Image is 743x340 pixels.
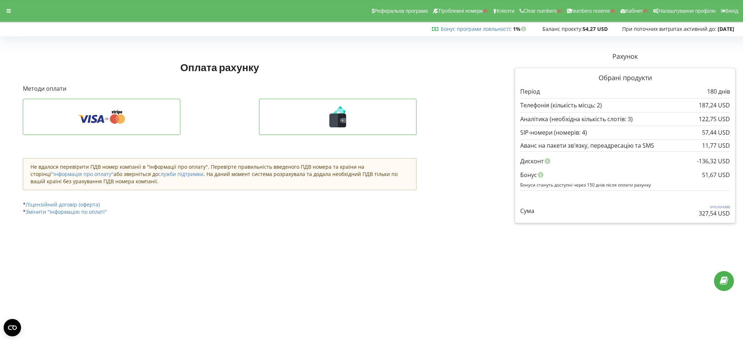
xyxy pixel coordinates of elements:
span: Кабінет [625,8,643,14]
span: Клієнти [497,8,514,14]
span: : [441,25,512,32]
strong: 54,27 USD [583,25,608,32]
span: При поточних витратах активний до: [622,25,716,32]
div: Дисконт [520,154,730,168]
div: 51,67 USD [702,168,730,182]
strong: [DATE] [718,25,734,32]
p: Методи оплати [23,85,416,93]
p: Період [520,87,540,96]
a: служби підтримки [158,171,204,177]
span: Вихід [726,8,738,14]
p: 515,53 USD [699,204,730,209]
div: Бонус [520,168,730,182]
p: Сума [520,207,534,215]
a: Ліцензійний договір (оферта) [26,201,100,208]
div: 11,77 USD [702,142,730,149]
span: Реферальна програма [374,8,428,14]
span: Налаштування профілю [658,8,715,14]
button: Open CMP widget [4,319,21,336]
a: "Інформація про оплату" [51,171,114,177]
span: Проблемні номери [439,8,483,14]
p: Телефонія (кількість місць: 2) [520,101,602,110]
a: Бонус програми лояльності [441,25,510,32]
span: Clear numbers [524,8,557,14]
span: Numbers reserve [571,8,610,14]
p: 187,24 USD [699,101,730,110]
div: Аванс на пакети зв'язку, переадресацію та SMS [520,142,730,149]
p: Бонуси стануть доступні через 150 днів після оплати рахунку [520,182,730,188]
p: 57,44 USD [702,128,730,137]
p: SIP-номери (номерів: 4) [520,128,587,137]
div: -136,32 USD [697,154,730,168]
h1: Оплата рахунку [23,61,416,74]
p: 327,54 USD [699,209,730,218]
a: Змінити "Інформацію по оплаті" [26,208,107,215]
div: Не вдалося перевірити ПДВ номер компанії в "Інформації про оплату". Перевірте правильність введен... [23,158,416,190]
strong: 1% [513,25,528,32]
p: Аналітика (необхідна кількість слотів: 3) [520,115,633,123]
p: Рахунок [515,52,735,61]
p: 180 днів [707,87,730,96]
p: Обрані продукти [520,73,730,83]
span: Баланс проєкту: [542,25,583,32]
p: 122,75 USD [699,115,730,123]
